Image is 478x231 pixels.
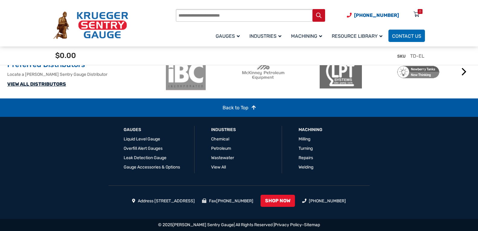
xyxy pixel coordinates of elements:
a: Repairs [299,155,313,160]
p: Locate a [PERSON_NAME] Sentry Gauge Distributor [7,71,162,78]
div: 0 [419,9,421,14]
a: Gauges [212,29,246,43]
a: Overfill Alert Gauges [124,146,163,151]
span: Resource Library [332,33,382,39]
span: TD-EL [410,53,424,59]
span: Gauges [216,33,240,39]
a: View All [211,165,226,170]
a: SHOP NOW [261,195,295,207]
a: Petroleum [211,146,231,151]
a: GAUGES [124,127,141,133]
a: Machining [299,127,322,133]
li: Fax [202,198,253,204]
span: SKU [397,54,406,59]
button: 3 of 2 [322,94,328,100]
a: Turning [299,146,313,151]
span: [PHONE_NUMBER] [354,12,399,18]
span: Contact Us [392,33,421,39]
a: [PHONE_NUMBER] [309,198,346,204]
a: Resource Library [328,29,388,43]
a: Gauge Accessories & Options [124,165,180,170]
img: Newberry Tanks [397,54,439,90]
a: Machining [287,29,328,43]
img: McKinney Petroleum Equipment [242,54,284,90]
a: Phone Number (920) 434-8860 [347,11,399,19]
button: 2 of 2 [313,94,319,100]
a: Liquid Level Gauge [124,136,160,142]
button: Next [458,66,470,78]
a: Leak Detection Gauge [124,155,166,160]
span: Industries [249,33,281,39]
a: Chemical [211,136,229,142]
img: Krueger Sentry Gauge [53,11,128,39]
a: Sitemap [304,222,320,227]
img: LPT [320,54,362,90]
a: Contact Us [388,30,425,42]
li: Address [STREET_ADDRESS] [132,198,195,204]
a: [PERSON_NAME] Sentry Gauge [173,222,234,227]
a: Welding [299,165,313,170]
a: VIEW ALL DISTRIBUTORS [7,81,66,87]
a: Industries [246,29,287,43]
a: Industries [211,127,236,133]
img: ibc-logo [165,54,207,90]
button: 1 of 2 [304,94,310,100]
a: Privacy Policy [274,222,302,227]
a: Milling [299,136,310,142]
a: Wastewater [211,155,234,160]
span: Machining [291,33,322,39]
